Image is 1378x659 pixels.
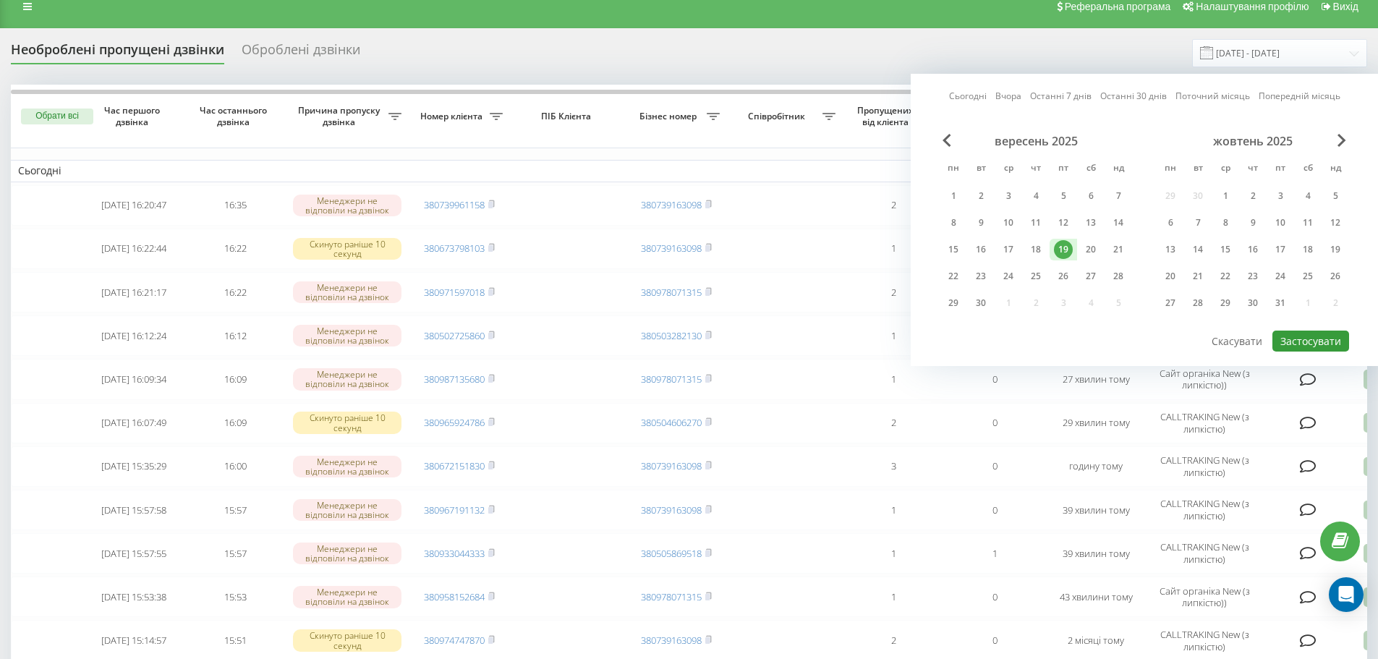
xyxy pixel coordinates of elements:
div: 2 [1243,187,1262,205]
div: 5 [1054,187,1073,205]
td: Сайт органіка New (з липкістю)) [1147,359,1262,399]
a: 380673798103 [424,242,485,255]
td: CALLTRAKING New (з липкістю) [1147,533,1262,574]
td: 1 [843,490,944,530]
div: пт 17 жовт 2025 р. [1267,239,1294,260]
td: 0 [944,490,1045,530]
a: 380978071315 [641,590,702,603]
span: Пропущених від клієнта [850,105,924,127]
div: чт 16 жовт 2025 р. [1239,239,1267,260]
div: ср 3 вер 2025 р. [995,185,1022,207]
div: 8 [944,213,963,232]
div: сб 20 вер 2025 р. [1077,239,1105,260]
div: 25 [1026,267,1045,286]
td: 16:35 [184,185,286,226]
div: 14 [1188,240,1207,259]
abbr: неділя [1324,158,1346,180]
div: Необроблені пропущені дзвінки [11,42,224,64]
span: Налаштування профілю [1196,1,1309,12]
div: пн 1 вер 2025 р. [940,185,967,207]
span: Previous Month [943,134,951,147]
div: Менеджери не відповіли на дзвінок [293,586,401,608]
div: 30 [971,294,990,313]
div: пн 20 жовт 2025 р. [1157,265,1184,287]
div: ср 29 жовт 2025 р. [1212,292,1239,314]
span: Час останнього дзвінка [196,105,274,127]
div: 18 [1026,240,1045,259]
div: ср 15 жовт 2025 р. [1212,239,1239,260]
td: [DATE] 16:09:34 [83,359,184,399]
span: Next Month [1337,134,1346,147]
div: 20 [1161,267,1180,286]
div: вт 23 вер 2025 р. [967,265,995,287]
td: 0 [944,359,1045,399]
span: Час першого дзвінка [95,105,173,127]
div: чт 11 вер 2025 р. [1022,212,1050,234]
a: 380978071315 [641,286,702,299]
div: Оброблені дзвінки [242,42,360,64]
div: чт 4 вер 2025 р. [1022,185,1050,207]
div: пн 29 вер 2025 р. [940,292,967,314]
div: вт 21 жовт 2025 р. [1184,265,1212,287]
div: 5 [1326,187,1345,205]
div: 26 [1054,267,1073,286]
a: 380958152684 [424,590,485,603]
div: 17 [1271,240,1290,259]
div: 7 [1188,213,1207,232]
div: ср 10 вер 2025 р. [995,212,1022,234]
abbr: вівторок [970,158,992,180]
a: 380505869518 [641,547,702,560]
div: 11 [1298,213,1317,232]
div: вт 2 вер 2025 р. [967,185,995,207]
td: [DATE] 15:53:38 [83,577,184,617]
div: 4 [1026,187,1045,205]
div: пн 6 жовт 2025 р. [1157,212,1184,234]
div: 19 [1054,240,1073,259]
div: ср 22 жовт 2025 р. [1212,265,1239,287]
div: 23 [971,267,990,286]
td: 1 [944,533,1045,574]
span: Номер клієнта [416,111,490,122]
button: Скасувати [1204,331,1270,352]
div: вт 28 жовт 2025 р. [1184,292,1212,314]
div: сб 6 вер 2025 р. [1077,185,1105,207]
abbr: середа [1215,158,1236,180]
div: пт 12 вер 2025 р. [1050,212,1077,234]
a: 380739163098 [641,634,702,647]
a: 380503282130 [641,329,702,342]
a: Поточний місяць [1175,89,1250,103]
td: [DATE] 15:57:55 [83,533,184,574]
div: 15 [944,240,963,259]
abbr: четвер [1025,158,1047,180]
div: пт 5 вер 2025 р. [1050,185,1077,207]
td: 39 хвилин тому [1045,533,1147,574]
div: 18 [1298,240,1317,259]
div: 10 [999,213,1018,232]
div: вт 7 жовт 2025 р. [1184,212,1212,234]
td: [DATE] 15:35:29 [83,446,184,487]
div: пт 31 жовт 2025 р. [1267,292,1294,314]
div: 13 [1161,240,1180,259]
td: 16:22 [184,229,286,269]
div: сб 4 жовт 2025 р. [1294,185,1322,207]
td: 16:22 [184,272,286,313]
td: 16:09 [184,359,286,399]
a: 380739163098 [641,198,702,211]
a: Попередній місяць [1259,89,1340,103]
td: [DATE] 16:12:24 [83,315,184,356]
div: 11 [1026,213,1045,232]
td: 16:09 [184,403,286,443]
td: 1 [843,229,944,269]
abbr: понеділок [943,158,964,180]
div: сб 13 вер 2025 р. [1077,212,1105,234]
td: 2 [843,185,944,226]
td: CALLTRAKING New (з липкістю) [1147,403,1262,443]
td: CALLTRAKING New (з липкістю) [1147,446,1262,487]
td: 3 [843,446,944,487]
div: пт 3 жовт 2025 р. [1267,185,1294,207]
abbr: п’ятниця [1052,158,1074,180]
div: нд 5 жовт 2025 р. [1322,185,1349,207]
div: 29 [944,294,963,313]
div: чт 18 вер 2025 р. [1022,239,1050,260]
abbr: субота [1297,158,1319,180]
